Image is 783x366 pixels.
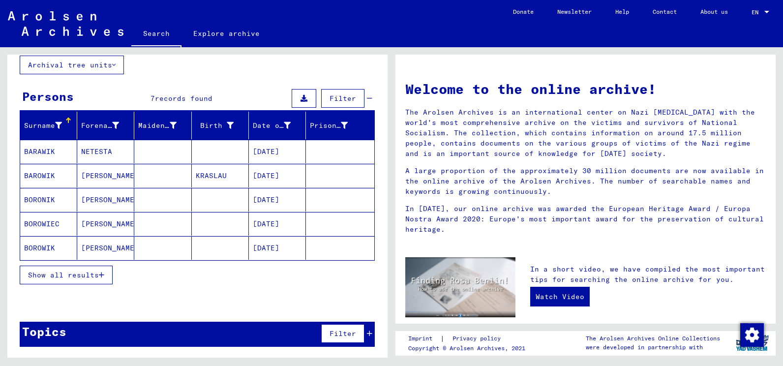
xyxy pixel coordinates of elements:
[752,9,762,16] span: EN
[249,236,306,260] mat-cell: [DATE]
[20,188,77,212] mat-cell: BORONIK
[306,112,374,139] mat-header-cell: Prisoner #
[249,188,306,212] mat-cell: [DATE]
[77,140,134,163] mat-cell: NETESTA
[734,331,771,355] img: yv_logo.png
[249,140,306,163] mat-cell: [DATE]
[77,112,134,139] mat-header-cell: Vorname
[8,11,123,36] img: Arolsen_neg.svg
[405,166,766,197] p: A large proportion of the approximately 30 million documents are now available in the online arch...
[253,118,305,133] div: Date of birth
[249,212,306,236] mat-cell: [DATE]
[321,324,364,343] button: Filter
[24,118,77,133] div: Surname
[20,266,113,284] button: Show all results
[586,343,720,352] p: were developed in partnership with
[740,323,764,347] img: Change consent
[181,22,271,45] a: Explore archive
[200,121,222,130] font: Birth
[138,121,187,130] font: Maiden name
[408,344,525,353] p: Copyright © Arolsen Archives, 2021
[28,271,99,279] span: Show all results
[310,121,354,130] font: Prisoner #
[22,88,74,105] div: Persons
[77,188,134,212] mat-cell: [PERSON_NAME]
[77,212,134,236] mat-cell: [PERSON_NAME]
[77,236,134,260] mat-cell: [PERSON_NAME]
[131,22,181,47] a: Search
[20,236,77,260] mat-cell: BOROWIK
[249,164,306,187] mat-cell: [DATE]
[22,323,66,340] div: Topics
[253,121,310,130] font: Date of birth
[20,140,77,163] mat-cell: BARAWIK
[530,264,766,285] p: In a short video, we have compiled the most important tips for searching the online archive for you.
[155,94,212,103] span: records found
[440,334,445,344] font: |
[330,94,356,103] span: Filter
[408,334,440,344] a: Imprint
[405,107,766,159] p: The Arolsen Archives is an international center on Nazi [MEDICAL_DATA] with the world's most comp...
[28,61,112,69] font: Archival tree units
[405,79,766,99] h1: Welcome to the online archive!
[196,118,248,133] div: Birth
[81,121,117,130] font: Forename
[20,56,124,74] button: Archival tree units
[20,212,77,236] mat-cell: BOROWIEC
[249,112,306,139] mat-header-cell: Geburtsdatum
[20,112,77,139] mat-header-cell: Nachname
[192,164,249,187] mat-cell: KRASLAU
[81,118,134,133] div: Forename
[24,121,55,130] font: Surname
[192,112,249,139] mat-header-cell: Geburt‏
[445,334,512,344] a: Privacy policy
[586,334,720,343] p: The Arolsen Archives Online Collections
[134,112,191,139] mat-header-cell: Geburtsname
[405,257,515,317] img: video.jpg
[405,204,766,235] p: In [DATE], our online archive was awarded the European Heritage Award / Europa Nostra Award 2020:...
[530,287,590,306] a: Watch Video
[138,118,191,133] div: Maiden name
[740,323,763,346] div: Change consent
[151,94,155,103] span: 7
[330,329,356,338] span: Filter
[20,164,77,187] mat-cell: BAROWIK
[321,89,364,108] button: Filter
[77,164,134,187] mat-cell: [PERSON_NAME]
[310,118,362,133] div: Prisoner #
